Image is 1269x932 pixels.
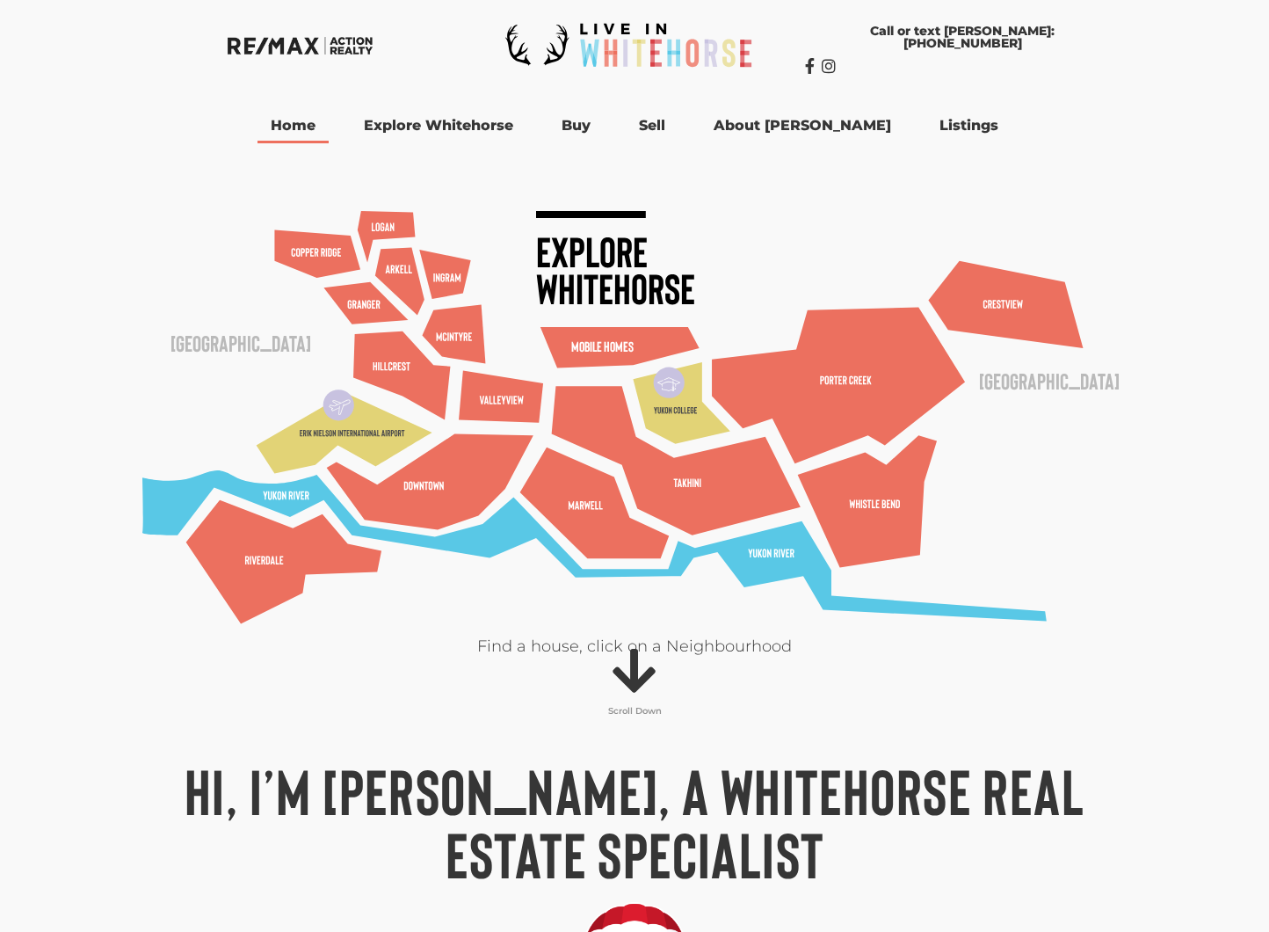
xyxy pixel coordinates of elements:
text: Whitehorse [536,262,695,313]
a: Call or text [PERSON_NAME]: [PHONE_NUMBER] [805,16,1120,58]
text: Explore [536,225,648,276]
a: Home [257,108,329,143]
a: Sell [626,108,678,143]
a: About [PERSON_NAME] [700,108,904,143]
span: Call or text [PERSON_NAME]: [PHONE_NUMBER] [823,25,1102,49]
h1: Hi, I’m [PERSON_NAME], a Whitehorse Real Estate Specialist [169,758,1100,885]
text: [GEOGRAPHIC_DATA] [170,329,311,356]
a: Buy [548,108,604,143]
text: Mobile Homes [571,338,634,354]
a: Explore Whitehorse [351,108,526,143]
nav: Menu [151,108,1118,143]
a: Listings [926,108,1012,143]
text: [GEOGRAPHIC_DATA] [979,367,1120,394]
p: Find a house, click on a Neighbourhood [142,635,1127,659]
